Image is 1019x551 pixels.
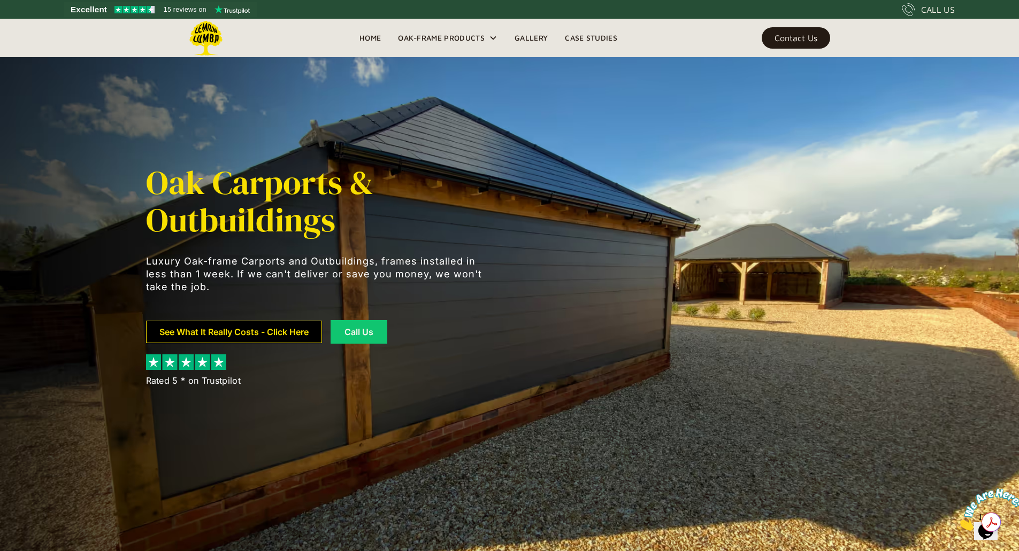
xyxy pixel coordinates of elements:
[214,5,250,14] img: Trustpilot logo
[4,4,71,46] img: Chat attention grabber
[146,321,322,343] a: See What It Really Costs - Click Here
[146,255,488,293] p: Luxury Oak-frame Carports and Outbuildings, frames installed in less than 1 week. If we can't del...
[71,3,107,16] span: Excellent
[762,27,830,49] a: Contact Us
[506,30,556,46] a: Gallery
[953,484,1019,535] iframe: chat widget
[331,320,387,344] a: Call Us
[775,34,817,42] div: Contact Us
[4,4,9,13] span: 1
[114,6,155,13] img: Trustpilot 4.5 stars
[146,164,488,239] h1: Oak Carports & Outbuildings
[902,3,955,16] a: CALL US
[344,328,374,336] div: Call Us
[921,3,955,16] div: CALL US
[146,374,241,387] div: Rated 5 * on Trustpilot
[389,19,506,57] div: Oak-Frame Products
[164,3,206,16] span: 15 reviews on
[556,30,626,46] a: Case Studies
[398,32,485,44] div: Oak-Frame Products
[351,30,389,46] a: Home
[64,2,257,17] a: See Lemon Lumba reviews on Trustpilot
